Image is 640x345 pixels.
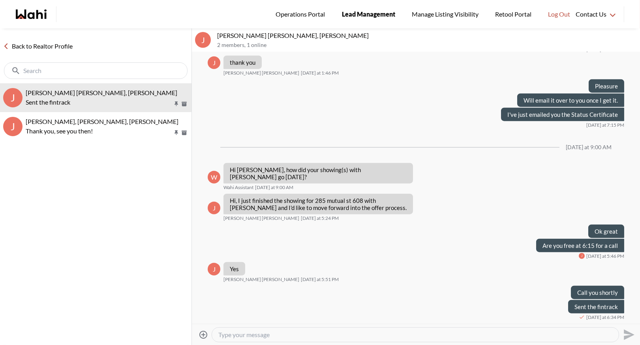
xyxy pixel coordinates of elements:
[619,326,637,343] button: Send
[26,126,173,136] p: Thank you, see you then!
[579,253,585,259] div: J
[255,184,293,191] time: 2025-08-19T13:00:04.369Z
[23,67,170,75] input: Search
[217,32,637,39] p: [PERSON_NAME] [PERSON_NAME], [PERSON_NAME]
[230,59,255,66] p: thank you
[180,101,188,107] button: Archive
[230,197,407,211] p: Hi, I just finished the showing for 285 mutual st 608 with [PERSON_NAME] and I'd like to move for...
[218,331,612,339] textarea: Type your message
[574,303,618,310] p: Sent the fintrack
[230,166,407,180] p: Hi [PERSON_NAME], how did your showing(s) with [PERSON_NAME] go [DATE]?
[195,32,211,48] div: J
[223,184,253,191] span: Wahi Assistant
[230,265,239,272] p: Yes
[3,117,23,136] div: J
[223,215,299,221] span: [PERSON_NAME] [PERSON_NAME]
[301,276,339,283] time: 2025-08-19T21:51:11.996Z
[542,242,618,249] p: Are you free at 6:15 for a call
[217,42,637,49] p: 2 members , 1 online
[577,289,618,296] p: Call you shortly
[173,129,180,136] button: Pin
[342,9,395,19] span: Lead Management
[26,97,173,107] p: Sent the fintrack
[223,70,299,76] span: [PERSON_NAME] [PERSON_NAME]
[301,215,339,221] time: 2025-08-19T21:24:31.487Z
[507,111,618,118] p: I've just emailed you the Status Certificate
[586,122,624,128] time: 2025-08-18T23:15:20.153Z
[208,171,220,184] div: W
[180,129,188,136] button: Archive
[208,56,220,69] div: J
[26,89,177,96] span: [PERSON_NAME] [PERSON_NAME], [PERSON_NAME]
[3,88,23,107] div: J
[586,253,624,259] time: 2025-08-19T21:46:55.985Z
[208,263,220,276] div: J
[208,202,220,214] div: J
[586,314,624,321] time: 2025-08-19T22:34:55.632Z
[16,9,47,19] a: Wahi homepage
[409,9,481,19] span: Manage Listing Visibility
[524,97,618,104] p: Will email it over to you once I get it.
[548,9,570,19] span: Log Out
[595,228,618,235] p: Ok great
[173,101,180,107] button: Pin
[223,276,299,283] span: [PERSON_NAME] [PERSON_NAME]
[276,9,328,19] span: Operations Portal
[595,82,618,90] p: Pleasure
[26,118,178,125] span: [PERSON_NAME], [PERSON_NAME], [PERSON_NAME]
[301,70,339,76] time: 2025-08-18T17:46:49.812Z
[495,9,534,19] span: Retool Portal
[566,144,612,151] div: [DATE] at 9:00 AM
